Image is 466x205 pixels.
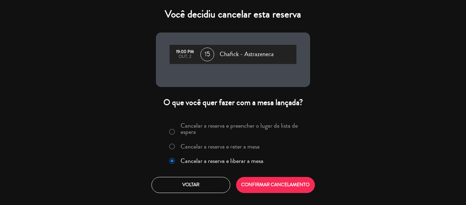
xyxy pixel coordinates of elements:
[156,8,310,21] h4: Você decidiu cancelar esta reserva
[181,158,263,164] label: Cancelar a reserva e liberar a mesa
[181,123,306,135] label: Cancelar a reserva e preencher o lugar da lista de espera
[156,97,310,108] div: O que você quer fazer com a mesa lançada?
[173,50,197,54] div: 19:00 PM
[236,177,315,193] button: CONFIRMAR CANCELAMENTO
[173,54,197,59] div: out, 2
[151,177,230,193] button: Voltar
[220,49,274,60] span: Chafick - Astrazeneca
[181,143,260,150] label: Cancelar a reserva e reter a mesa
[200,48,214,61] span: 15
